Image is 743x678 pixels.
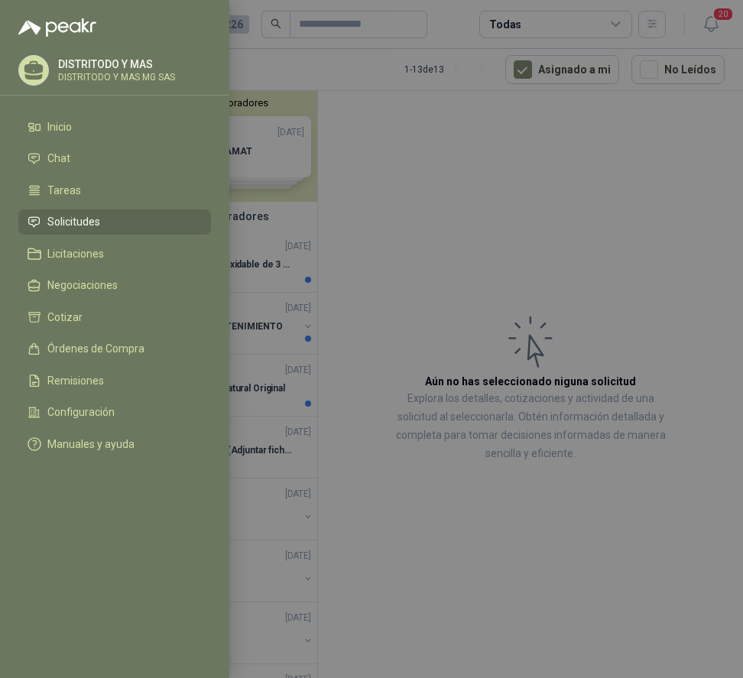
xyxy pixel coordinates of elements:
a: Órdenes de Compra [18,336,211,362]
span: Solicitudes [47,216,100,228]
p: DISTRITODO Y MAS MG SAS [58,73,175,82]
a: Licitaciones [18,241,211,267]
p: DISTRITODO Y MAS [58,59,175,70]
a: Configuración [18,400,211,426]
span: Inicio [47,121,72,133]
a: Negociaciones [18,273,211,299]
span: Negociaciones [47,279,118,291]
span: Tareas [47,184,81,196]
a: Tareas [18,177,211,203]
span: Cotizar [47,311,83,323]
a: Remisiones [18,368,211,394]
img: Logo peakr [18,18,96,37]
a: Cotizar [18,304,211,330]
a: Manuales y ayuda [18,431,211,457]
span: Licitaciones [47,248,104,260]
span: Remisiones [47,375,104,387]
span: Manuales y ayuda [47,438,135,450]
a: Inicio [18,114,211,140]
a: Solicitudes [18,209,211,235]
a: Chat [18,146,211,172]
span: Configuración [47,406,115,418]
span: Chat [47,152,70,164]
span: Órdenes de Compra [47,342,144,355]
